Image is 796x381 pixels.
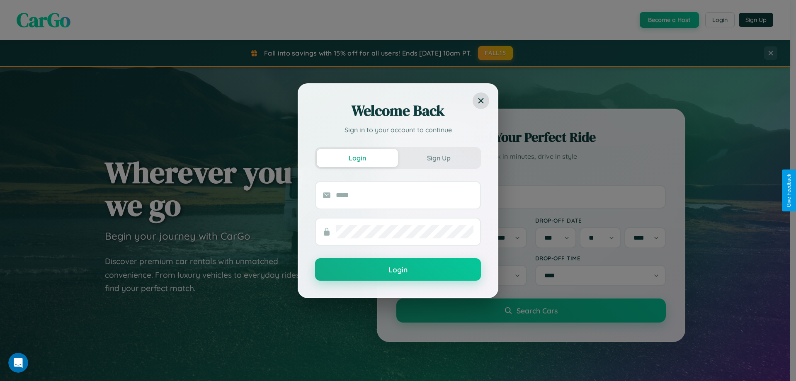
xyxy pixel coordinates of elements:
[315,101,481,121] h2: Welcome Back
[398,149,479,167] button: Sign Up
[8,353,28,373] iframe: Intercom live chat
[315,125,481,135] p: Sign in to your account to continue
[317,149,398,167] button: Login
[786,174,792,207] div: Give Feedback
[315,258,481,281] button: Login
